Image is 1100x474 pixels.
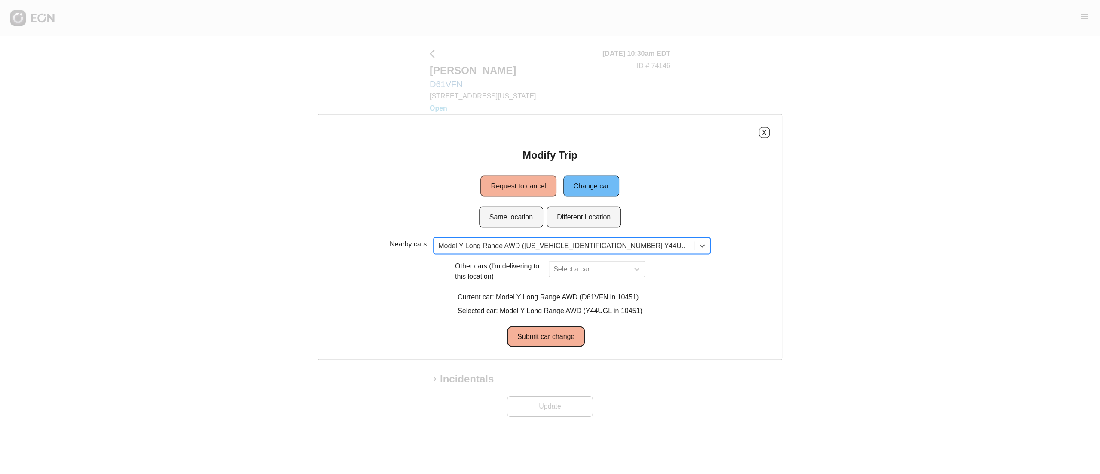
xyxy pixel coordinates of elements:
[455,261,545,282] p: Other cars (I'm delivering to this location)
[479,207,543,228] button: Same location
[522,148,577,162] h2: Modify Trip
[458,306,642,316] p: Selected car: Model Y Long Range AWD (Y44UGL in 10451)
[759,127,770,138] button: X
[563,176,620,197] button: Change car
[481,176,556,197] button: Request to cancel
[507,326,585,347] button: Submit car change
[458,292,642,302] p: Current car: Model Y Long Range AWD (D61VFN in 10451)
[547,207,621,228] button: Different Location
[390,239,427,249] p: Nearby cars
